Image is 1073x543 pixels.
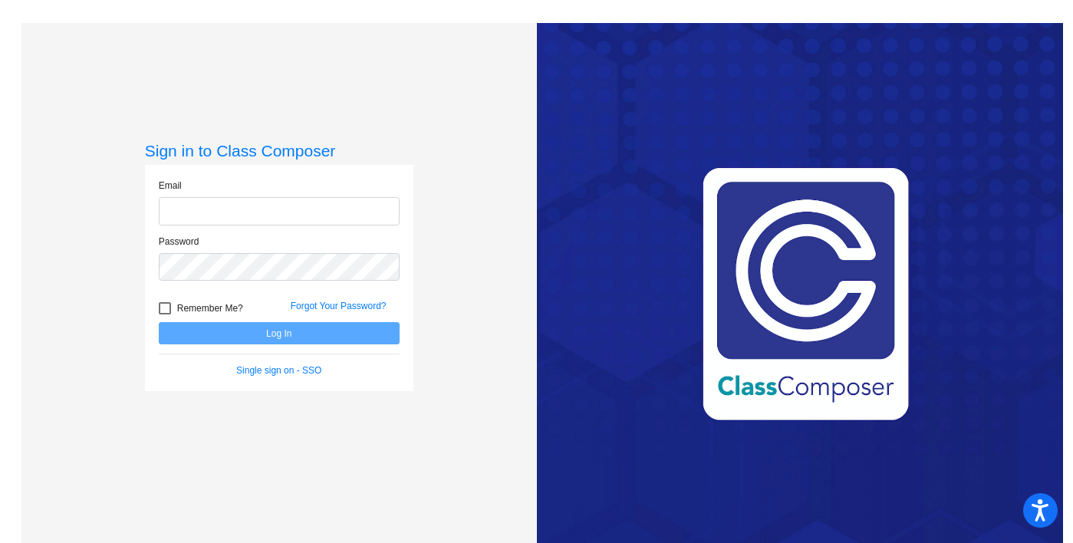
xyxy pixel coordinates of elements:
[159,235,199,248] label: Password
[291,301,387,311] a: Forgot Your Password?
[159,322,400,344] button: Log In
[177,299,243,318] span: Remember Me?
[159,179,182,193] label: Email
[236,365,321,376] a: Single sign on - SSO
[145,141,413,160] h3: Sign in to Class Composer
